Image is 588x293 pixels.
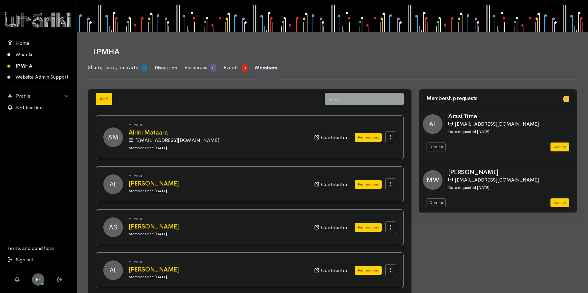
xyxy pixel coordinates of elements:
[129,145,167,150] small: Member since [DATE]
[185,57,216,79] a: Resources 0
[141,64,147,72] span: 0
[427,143,446,151] button: Decline
[129,123,307,127] h6: Member
[314,133,348,141] div: Contributor
[448,185,489,190] small: Date requested [DATE]
[550,198,569,207] button: Accept
[427,96,560,102] h3: Membership requests
[129,129,307,136] a: Airini Mataara
[129,274,167,279] small: Member since [DATE]
[224,64,239,71] span: Events
[427,198,446,207] button: Decline
[355,266,382,275] button: Permissions
[129,260,307,264] h6: Member
[423,114,443,134] span: AT
[563,96,569,102] span: 2
[448,129,489,134] small: Date requested [DATE]
[242,64,248,72] span: 0
[325,93,391,105] input: Filter...
[103,260,123,280] span: AL
[355,133,382,142] button: Permissions
[155,64,177,71] span: Discussion
[96,93,112,105] button: Add
[550,143,569,151] button: Accept
[448,113,573,120] h2: Arasi Time
[355,180,382,189] button: Permissions
[129,223,307,230] a: [PERSON_NAME]
[255,64,277,71] span: Members
[210,64,216,72] span: 0
[103,217,123,237] span: AS
[423,170,443,190] span: MW
[155,57,177,79] a: Discussion
[255,57,277,79] a: Members
[129,174,307,178] h6: Member
[88,57,147,79] a: Share, Learn, Innovate 0
[129,231,167,236] small: Member since [DATE]
[32,273,44,286] a: RF
[103,174,123,194] span: AF
[185,64,207,71] span: Resources
[448,169,573,176] h2: [PERSON_NAME]
[448,120,569,128] div: [EMAIL_ADDRESS][DOMAIN_NAME]
[103,127,123,147] span: AM
[355,223,382,232] button: Permissions
[129,188,167,193] small: Member since [DATE]
[129,266,307,273] a: [PERSON_NAME]
[129,217,307,221] h6: Member
[129,136,303,144] div: [EMAIL_ADDRESS][DOMAIN_NAME]
[88,64,138,71] span: Share, Learn, Innovate
[224,57,248,79] a: Events 0
[448,176,569,184] div: [EMAIL_ADDRESS][DOMAIN_NAME]
[129,180,307,187] a: [PERSON_NAME]
[93,48,570,57] h1: IPMHA
[314,223,348,231] div: Contributor
[314,180,348,188] div: Contributor
[314,266,348,274] div: Contributor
